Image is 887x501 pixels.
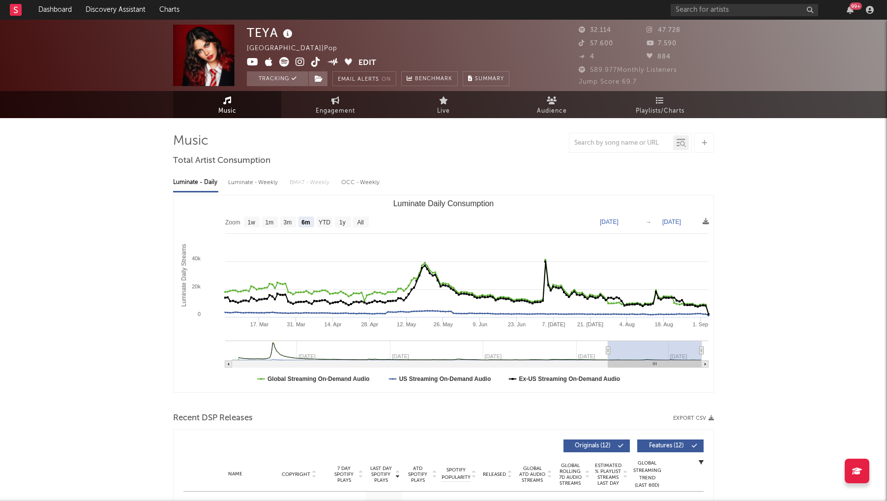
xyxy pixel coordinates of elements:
[569,139,673,147] input: Search by song name or URL
[331,466,357,483] span: 7 Day Spotify Plays
[282,471,310,477] span: Copyright
[358,57,376,69] button: Edit
[180,244,187,307] text: Luminate Daily Streams
[475,76,504,82] span: Summary
[405,466,431,483] span: ATD Spotify Plays
[174,195,713,392] svg: Luminate Daily Consumption
[483,471,506,477] span: Released
[281,91,389,118] a: Engagement
[225,219,240,226] text: Zoom
[389,91,498,118] a: Live
[662,219,681,225] text: [DATE]
[266,219,274,226] text: 1m
[647,54,671,60] span: 884
[173,91,281,118] a: Music
[228,174,280,191] div: Luminate - Weekly
[287,321,306,327] text: 31. Mar
[341,174,381,191] div: OCC - Weekly
[332,71,396,86] button: Email AlertsOn
[579,40,613,47] span: 57.600
[594,463,621,486] span: Estimated % Playlist Streams Last Day
[519,466,546,483] span: Global ATD Audio Streams
[357,219,363,226] text: All
[636,105,684,117] span: Playlists/Charts
[537,105,567,117] span: Audience
[192,255,201,261] text: 40k
[847,6,854,14] button: 99+
[632,460,662,489] div: Global Streaming Trend (Last 60D)
[415,73,452,85] span: Benchmark
[250,321,269,327] text: 17. Mar
[579,67,677,73] span: 589.977 Monthly Listeners
[579,54,594,60] span: 4
[442,467,471,481] span: Spotify Popularity
[284,219,292,226] text: 3m
[301,219,310,226] text: 6m
[368,466,394,483] span: Last Day Spotify Plays
[644,443,689,449] span: Features ( 12 )
[361,321,378,327] text: 28. Apr
[508,321,526,327] text: 23. Jun
[646,219,651,225] text: →
[173,155,270,167] span: Total Artist Consumption
[647,27,680,33] span: 47.728
[542,321,565,327] text: 7. [DATE]
[173,174,218,191] div: Luminate - Daily
[463,71,509,86] button: Summary
[198,311,201,317] text: 0
[316,105,355,117] span: Engagement
[267,376,370,382] text: Global Streaming On-Demand Audio
[671,4,818,16] input: Search for artists
[399,376,491,382] text: US Streaming On-Demand Audio
[579,27,611,33] span: 32.114
[563,439,630,452] button: Originals(12)
[248,219,256,226] text: 1w
[647,40,677,47] span: 7.590
[693,321,709,327] text: 1. Sep
[173,412,253,424] span: Recent DSP Releases
[192,283,201,289] text: 20k
[473,321,487,327] text: 9. Jun
[247,71,308,86] button: Tracking
[203,470,267,478] div: Name
[655,321,673,327] text: 18. Aug
[319,219,330,226] text: YTD
[570,443,615,449] span: Originals ( 12 )
[339,219,346,226] text: 1y
[437,105,450,117] span: Live
[247,25,295,41] div: TEYA
[579,79,637,85] span: Jump Score: 69.7
[247,43,349,55] div: [GEOGRAPHIC_DATA] | Pop
[401,71,458,86] a: Benchmark
[519,376,621,382] text: Ex-US Streaming On-Demand Audio
[557,463,584,486] span: Global Rolling 7D Audio Streams
[577,321,603,327] text: 21. [DATE]
[600,219,619,225] text: [DATE]
[382,77,391,82] em: On
[434,321,453,327] text: 26. May
[620,321,635,327] text: 4. Aug
[850,2,862,10] div: 99 +
[606,91,714,118] a: Playlists/Charts
[673,415,714,421] button: Export CSV
[397,321,416,327] text: 12. May
[218,105,237,117] span: Music
[637,439,704,452] button: Features(12)
[498,91,606,118] a: Audience
[325,321,342,327] text: 14. Apr
[393,199,494,208] text: Luminate Daily Consumption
